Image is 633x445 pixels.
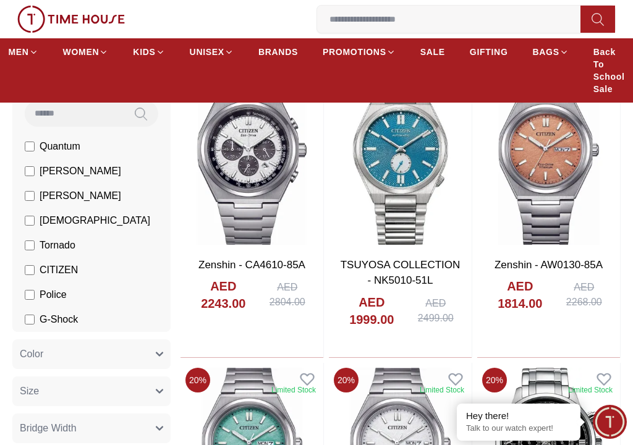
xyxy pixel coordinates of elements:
div: Limited Stock [568,385,613,395]
div: Hey there! [466,410,571,422]
input: CITIZEN [25,265,35,275]
span: Size [20,384,39,399]
h4: AED 1814.00 [487,278,553,312]
a: WOMEN [63,41,109,63]
div: AED 2804.00 [261,280,313,310]
input: Quantum [25,142,35,151]
a: TSUYOSA COLLECTION - NK5010-51L [341,259,461,287]
div: AED 2268.00 [558,280,610,310]
a: Zenshin - AW0130-85A [495,259,603,271]
span: [DEMOGRAPHIC_DATA] [40,213,150,228]
div: AED 2499.00 [410,296,462,326]
a: Zenshin - CA4610-85A [198,259,305,271]
span: UNISEX [190,46,224,58]
input: Tornado [25,240,35,250]
span: Police [40,287,67,302]
a: KIDS [133,41,164,63]
span: BAGS [533,46,559,58]
span: Bridge Width [20,421,77,436]
div: Limited Stock [420,385,464,395]
button: Color [12,339,171,369]
span: 20 % [482,368,507,392]
span: [PERSON_NAME] [40,189,121,203]
button: Size [12,376,171,406]
span: PROMOTIONS [323,46,386,58]
img: Zenshin - AW0130-85A [477,69,620,250]
p: Talk to our watch expert! [466,423,571,434]
span: BRANDS [258,46,298,58]
span: Quantum [40,139,80,154]
img: Zenshin - CA4610-85A [181,69,323,250]
a: GIFTING [470,41,508,63]
span: G-Shock [40,312,78,327]
div: Chat Widget [593,405,627,439]
input: G-Shock [25,315,35,324]
a: SALE [420,41,445,63]
span: WOMEN [63,46,100,58]
a: BAGS [533,41,569,63]
span: MEN [8,46,28,58]
a: BRANDS [258,41,298,63]
span: Tornado [40,238,75,253]
a: MEN [8,41,38,63]
a: UNISEX [190,41,234,63]
span: KIDS [133,46,155,58]
button: Bridge Width [12,413,171,443]
div: Limited Stock [271,385,316,395]
span: GIFTING [470,46,508,58]
input: Police [25,290,35,300]
input: [PERSON_NAME] [25,191,35,201]
span: SALE [420,46,445,58]
input: [PERSON_NAME] [25,166,35,176]
span: Back To School Sale [593,46,625,95]
h4: AED 2243.00 [190,278,257,312]
h4: AED 1999.00 [339,294,405,328]
span: 20 % [334,368,359,392]
img: TSUYOSA COLLECTION - NK5010-51L [329,69,472,250]
img: ... [17,6,125,33]
span: Color [20,347,43,362]
span: CITIZEN [40,263,78,278]
span: [PERSON_NAME] [40,164,121,179]
a: Back To School Sale [593,41,625,100]
input: [DEMOGRAPHIC_DATA] [25,216,35,226]
a: PROMOTIONS [323,41,396,63]
span: 20 % [185,368,210,392]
